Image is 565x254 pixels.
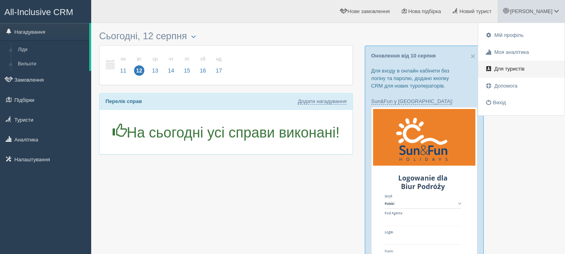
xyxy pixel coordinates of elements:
span: 14 [166,65,176,76]
h3: Сьогодні, 12 серпня [99,31,353,41]
a: ср 13 [147,52,163,79]
small: сб [198,56,208,63]
span: [PERSON_NAME] [510,8,552,14]
a: Для туристів [478,61,565,78]
a: Додати нагадування [298,98,347,105]
p: Для входу в онлайн кабінети без логіну та паролю, додано кнопку CRM для нових туроператорів. [371,67,477,90]
span: 15 [182,65,192,76]
span: Нове замовлення [348,8,390,14]
span: Новий турист [460,8,492,14]
span: Мій профіль [494,32,524,38]
a: Допомога [478,78,565,95]
a: Моя аналітика [478,44,565,61]
span: × [471,52,475,61]
h1: На сьогодні усі справи виконані! [105,124,347,141]
span: 12 [134,65,144,76]
a: All-Inclusive CRM [0,0,91,22]
span: 16 [198,65,208,76]
span: Допомога [494,83,517,89]
a: пн 11 [116,52,131,79]
a: Вильоти [14,57,89,71]
small: вт [134,56,144,63]
a: сб 16 [195,52,211,79]
a: нд 17 [211,52,224,79]
span: Для туристів [494,66,525,72]
small: чт [166,56,176,63]
small: нд [214,56,224,63]
small: ср [150,56,160,63]
a: вт 12 [132,52,147,79]
p: : [371,97,477,105]
span: All-Inclusive CRM [4,7,73,17]
a: чт 14 [164,52,179,79]
small: пт [182,56,192,63]
span: Нова підбірка [408,8,441,14]
span: 17 [214,65,224,76]
button: Close [471,52,475,60]
small: пн [118,56,128,63]
span: 13 [150,65,160,76]
a: Вихід [478,94,565,111]
a: Ліди [14,43,89,57]
b: Перелік справ [105,98,142,104]
span: 11 [118,65,128,76]
a: Оновлення від 10 серпня [371,53,436,59]
span: Моя аналітика [494,49,529,55]
a: Мій профіль [478,27,565,44]
a: пт 15 [180,52,195,79]
a: Sun&Fun у [GEOGRAPHIC_DATA] [371,98,452,105]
